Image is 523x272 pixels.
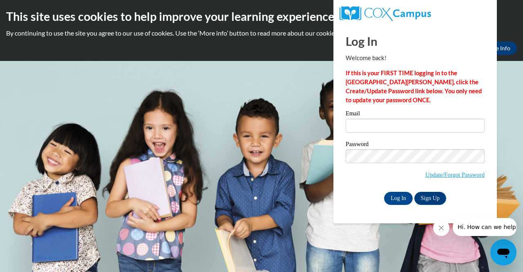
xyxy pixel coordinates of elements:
[6,8,517,25] h2: This site uses cookies to help improve your learning experience.
[5,6,66,12] span: Hi. How can we help?
[478,42,517,55] a: More Info
[414,192,446,205] a: Sign Up
[6,29,517,38] p: By continuing to use the site you agree to our use of cookies. Use the ‘More info’ button to read...
[340,6,431,21] img: COX Campus
[433,220,449,236] iframe: Close message
[346,141,485,149] label: Password
[384,192,413,205] input: Log In
[425,171,485,178] a: Update/Forgot Password
[490,239,516,265] iframe: Button to launch messaging window
[453,218,516,236] iframe: Message from company
[346,110,485,119] label: Email
[346,70,482,103] strong: If this is your FIRST TIME logging in to the [GEOGRAPHIC_DATA][PERSON_NAME], click the Create/Upd...
[346,54,485,63] p: Welcome back!
[346,33,485,49] h1: Log In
